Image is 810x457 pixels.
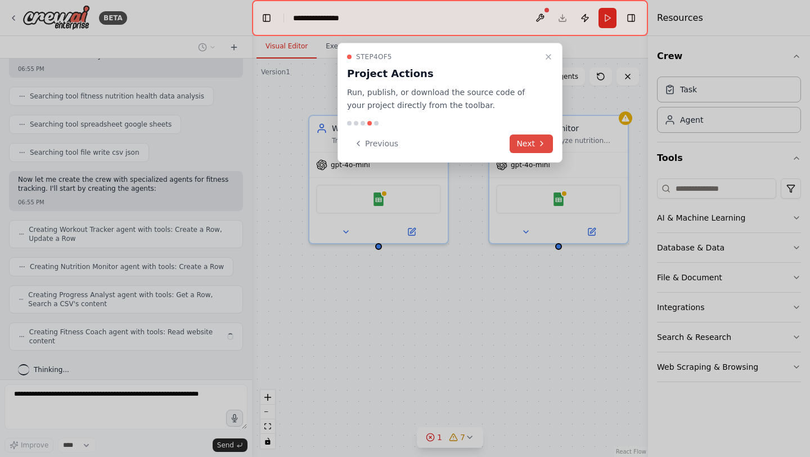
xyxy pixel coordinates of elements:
[347,66,539,82] h3: Project Actions
[542,50,555,64] button: Close walkthrough
[347,135,405,153] button: Previous
[510,135,553,153] button: Next
[356,52,392,61] span: Step 4 of 5
[347,86,539,112] p: Run, publish, or download the source code of your project directly from the toolbar.
[259,10,274,26] button: Hide left sidebar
